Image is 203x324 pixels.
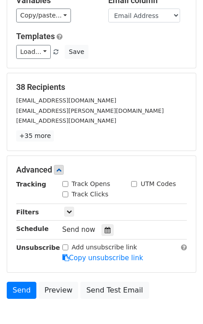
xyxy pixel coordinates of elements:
[16,31,55,41] a: Templates
[7,282,36,299] a: Send
[16,117,116,124] small: [EMAIL_ADDRESS][DOMAIN_NAME]
[16,107,164,114] small: [EMAIL_ADDRESS][PERSON_NAME][DOMAIN_NAME]
[72,190,109,199] label: Track Clicks
[62,226,96,234] span: Send now
[39,282,78,299] a: Preview
[141,179,176,189] label: UTM Codes
[16,9,71,22] a: Copy/paste...
[16,181,46,188] strong: Tracking
[16,165,187,175] h5: Advanced
[16,82,187,92] h5: 38 Recipients
[16,97,116,104] small: [EMAIL_ADDRESS][DOMAIN_NAME]
[62,254,143,262] a: Copy unsubscribe link
[16,130,54,142] a: +35 more
[16,45,51,59] a: Load...
[72,179,110,189] label: Track Opens
[16,225,49,232] strong: Schedule
[16,244,60,251] strong: Unsubscribe
[65,45,88,59] button: Save
[16,209,39,216] strong: Filters
[80,282,149,299] a: Send Test Email
[72,243,137,252] label: Add unsubscribe link
[158,281,203,324] iframe: Chat Widget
